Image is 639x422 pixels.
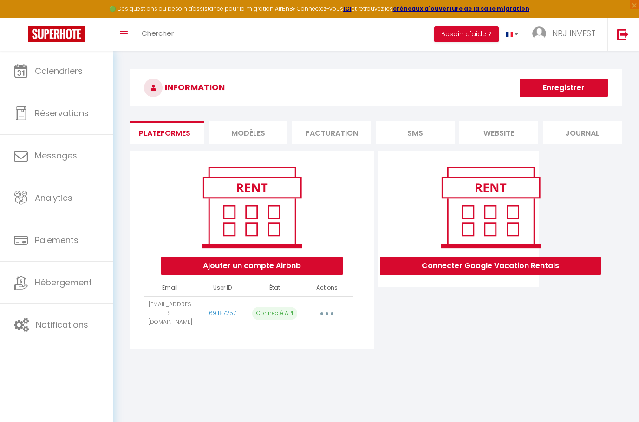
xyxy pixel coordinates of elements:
[252,307,297,320] p: Connecté API
[248,280,301,296] th: État
[209,309,236,317] a: 691187257
[343,5,352,13] a: ICI
[130,69,622,106] h3: INFORMATION
[393,5,529,13] a: créneaux d'ouverture de la salle migration
[35,65,83,77] span: Calendriers
[431,163,550,252] img: rent.png
[142,28,174,38] span: Chercher
[434,26,499,42] button: Besoin d'aide ?
[35,192,72,204] span: Analytics
[35,234,78,246] span: Paiements
[144,280,196,296] th: Email
[543,121,622,144] li: Journal
[376,121,455,144] li: SMS
[301,280,353,296] th: Actions
[193,163,311,252] img: rent.png
[196,280,249,296] th: User ID
[135,18,181,51] a: Chercher
[552,27,596,39] span: NRJ INVEST
[532,26,546,40] img: ...
[161,257,343,275] button: Ajouter un compte Airbnb
[7,4,35,32] button: Ouvrir le widget de chat LiveChat
[125,121,204,144] li: Plateformes
[209,121,287,144] li: MODÈLES
[35,277,92,288] span: Hébergement
[525,18,607,51] a: ... NRJ INVEST
[28,26,85,42] img: Super Booking
[144,296,196,330] td: [EMAIL_ADDRESS][DOMAIN_NAME]
[36,319,88,330] span: Notifications
[292,121,371,144] li: Facturation
[459,121,538,144] li: website
[600,380,632,415] iframe: Chat
[380,257,601,275] button: Connecter Google Vacation Rentals
[35,150,77,161] span: Messages
[35,107,89,119] span: Réservations
[617,28,629,40] img: logout
[520,79,608,97] button: Enregistrer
